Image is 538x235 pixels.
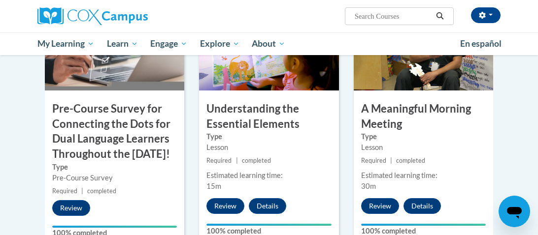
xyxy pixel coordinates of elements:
h3: A Meaningful Morning Meeting [354,101,493,132]
iframe: Button to launch messaging window [499,196,530,227]
span: completed [242,157,271,164]
span: | [236,157,238,164]
input: Search Courses [354,10,433,22]
a: About [246,32,292,55]
div: Your progress [52,226,177,228]
div: Pre-Course Survey [52,173,177,183]
span: completed [396,157,425,164]
div: Estimated learning time: [206,170,331,181]
button: Review [206,198,244,214]
button: Account Settings [471,7,501,23]
span: completed [87,187,116,195]
span: 15m [206,182,221,190]
span: Learn [107,38,138,50]
a: Engage [144,32,194,55]
span: My Learning [37,38,94,50]
span: En español [460,38,502,49]
span: Required [361,157,386,164]
button: Search [433,10,447,22]
button: Review [52,200,90,216]
div: Main menu [30,32,508,55]
span: Engage [150,38,187,50]
span: Required [206,157,232,164]
div: Lesson [361,142,486,153]
div: Estimated learning time: [361,170,486,181]
label: Type [361,131,486,142]
img: Cox Campus [37,7,148,25]
a: Learn [101,32,144,55]
a: My Learning [31,32,101,55]
span: 30m [361,182,376,190]
a: Cox Campus [37,7,182,25]
label: Type [52,162,177,173]
div: Your progress [206,224,331,226]
label: Type [206,131,331,142]
a: Explore [194,32,246,55]
button: Review [361,198,399,214]
div: Lesson [206,142,331,153]
a: En español [454,33,508,54]
button: Details [249,198,286,214]
h3: Understanding the Essential Elements [199,101,338,132]
button: Details [403,198,441,214]
span: Required [52,187,77,195]
span: | [390,157,392,164]
h3: Pre-Course Survey for Connecting the Dots for Dual Language Learners Throughout the [DATE]! [45,101,184,162]
span: About [252,38,285,50]
span: | [81,187,83,195]
span: Explore [200,38,239,50]
div: Your progress [361,224,486,226]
